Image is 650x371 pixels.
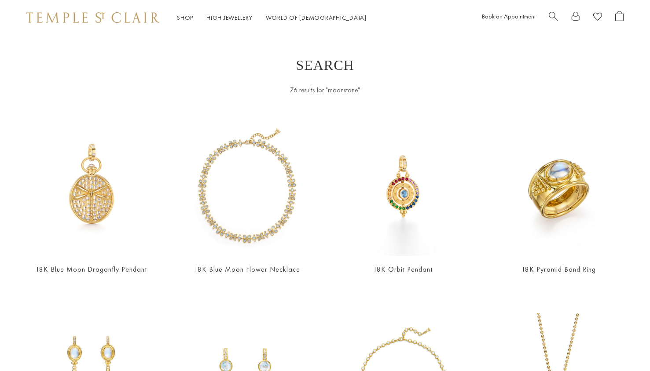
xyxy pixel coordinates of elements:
img: Temple St. Clair [26,12,159,23]
img: P16474-3ORBIT [334,117,472,255]
a: P16474-3ORBITP16474-3ORBIT [334,117,472,255]
a: 18K Pyramid Band Ring [521,265,596,274]
a: Book an Appointment [482,12,536,20]
a: World of [DEMOGRAPHIC_DATA]World of [DEMOGRAPHIC_DATA] [266,14,367,22]
a: High JewelleryHigh Jewellery [206,14,253,22]
img: 18K Pyramid Band Ring [490,117,628,255]
a: 18K Blue Moon Flower Necklace [194,265,300,274]
a: ShopShop [177,14,193,22]
a: Open Shopping Bag [615,11,624,25]
a: 18K Blue Moon Dragonfly Pendant18K Blue Moon Dragonfly Pendant [22,117,160,255]
img: 18K Blue Moon Dragonfly Pendant [22,117,160,255]
h1: Search [35,57,615,73]
img: 18K Blue Moon Flower Necklace [178,117,316,255]
nav: Main navigation [177,12,367,23]
div: 76 results for "moonstone" [209,85,442,96]
a: 18K Orbit Pendant [373,265,433,274]
a: Search [549,11,558,25]
a: 18K Pyramid Band Ring18K Pyramid Band Ring [490,117,628,255]
a: View Wishlist [593,11,602,25]
iframe: Gorgias live chat messenger [606,330,641,362]
a: 18K Blue Moon Dragonfly Pendant [36,265,147,274]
